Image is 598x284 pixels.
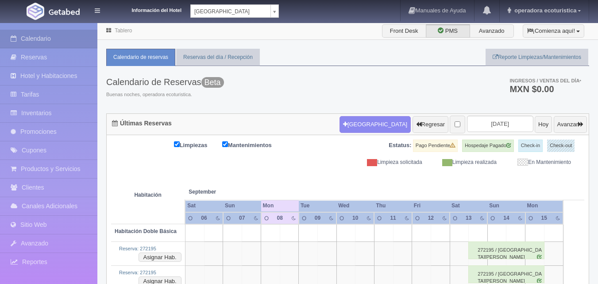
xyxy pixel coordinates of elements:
[112,120,172,127] h4: Últimas Reservas
[518,140,543,152] label: Check-in
[525,200,563,212] th: Mon
[535,116,552,133] button: Hoy
[487,200,525,212] th: Sun
[134,192,161,198] strong: Habitación
[462,140,514,152] label: Hospedaje Pagado
[119,270,156,275] a: Reserva: 272195
[194,5,267,18] span: [GEOGRAPHIC_DATA]
[425,214,436,222] div: 12
[106,77,224,87] h3: Calendario de Reservas
[554,116,587,133] button: Avanzar
[336,200,374,212] th: Wed
[388,214,399,222] div: 11
[236,214,247,222] div: 07
[185,200,223,212] th: Sat
[501,214,512,222] div: 14
[312,214,323,222] div: 09
[49,8,80,15] img: Getabed
[503,159,578,166] div: En Mantenimiento
[201,77,224,88] span: Beta
[512,7,576,14] span: operadora ecoturistica
[547,140,575,152] label: Check-out
[355,159,429,166] div: Limpieza solicitada
[340,116,411,133] button: [GEOGRAPHIC_DATA]
[222,140,285,150] label: Mantenimientos
[106,49,175,66] a: Calendario de reservas
[198,214,209,222] div: 06
[412,200,450,212] th: Fri
[470,24,514,38] label: Avanzado
[413,140,458,152] label: Pago Pendiente
[523,24,584,38] button: ¡Comienza aquí!
[413,116,448,133] button: Regresar
[299,200,336,212] th: Tue
[190,4,279,18] a: [GEOGRAPHIC_DATA]
[468,265,544,283] div: 272195 / [GEOGRAPHIC_DATA][PERSON_NAME]
[222,141,228,147] input: Mantenimientos
[374,200,412,212] th: Thu
[382,24,426,38] label: Front Desk
[389,141,411,150] label: Estatus:
[139,253,181,262] button: Asignar Hab.
[429,159,503,166] div: Limpieza realizada
[426,24,470,38] label: PMS
[350,214,361,222] div: 10
[261,200,299,212] th: Mon
[539,214,550,222] div: 15
[27,3,44,20] img: Getabed
[450,200,487,212] th: Sat
[274,214,285,222] div: 08
[174,141,180,147] input: Limpiezas
[106,91,224,98] span: Buenas noches, operadora ecoturistica.
[176,49,260,66] a: Reservas del día / Recepción
[119,246,156,251] a: Reserva: 272195
[509,85,581,93] h3: MXN $0.00
[189,188,257,196] span: September
[486,49,588,66] a: Reporte Limpiezas/Mantenimientos
[115,27,132,34] a: Tablero
[223,200,261,212] th: Sun
[509,78,581,83] span: Ingresos / Ventas del día
[468,241,544,259] div: 272195 / [GEOGRAPHIC_DATA][PERSON_NAME]
[174,140,221,150] label: Limpiezas
[463,214,474,222] div: 13
[115,228,177,234] b: Habitación Doble Básica
[111,4,181,14] dt: Información del Hotel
